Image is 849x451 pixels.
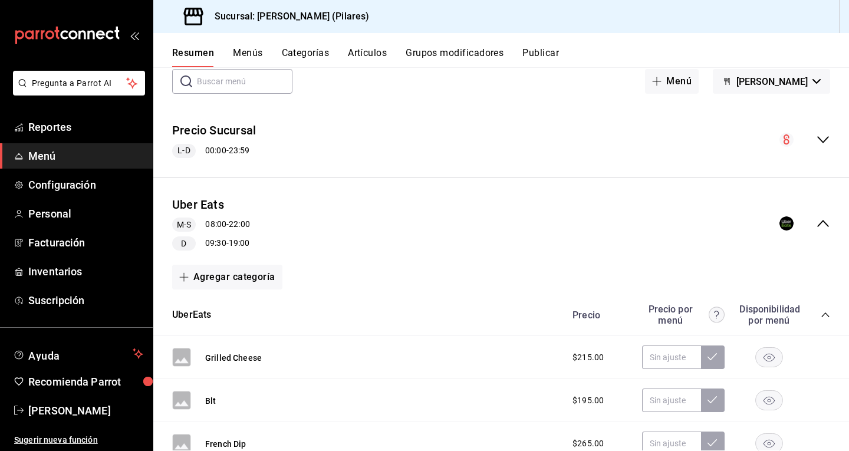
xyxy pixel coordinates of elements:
span: Personal [28,206,143,222]
h3: Sucursal: [PERSON_NAME] (Pilares) [205,9,369,24]
button: Categorías [282,47,330,67]
span: Configuración [28,177,143,193]
button: UberEats [172,308,211,322]
span: [PERSON_NAME] [736,76,808,87]
button: Grilled Cheese [205,352,262,364]
div: navigation tabs [172,47,849,67]
button: Agregar categoría [172,265,282,289]
button: Resumen [172,47,214,67]
span: Reportes [28,119,143,135]
span: $195.00 [572,394,604,407]
button: French Dip [205,438,246,450]
span: Facturación [28,235,143,251]
button: open_drawer_menu [130,31,139,40]
button: Grupos modificadores [406,47,504,67]
button: Uber Eats [172,196,224,213]
span: Sugerir nueva función [14,434,143,446]
span: Recomienda Parrot [28,374,143,390]
span: $265.00 [572,437,604,450]
button: [PERSON_NAME] [713,69,830,94]
span: Inventarios [28,264,143,279]
span: Menú [28,148,143,164]
div: 00:00 - 23:59 [172,144,256,158]
button: collapse-category-row [821,310,830,320]
span: M-S [172,219,196,231]
span: L-D [173,144,195,157]
div: 09:30 - 19:00 [172,236,250,251]
span: D [176,238,191,250]
div: Precio por menú [642,304,725,326]
div: Disponibilidad por menú [739,304,798,326]
div: collapse-menu-row [153,113,849,167]
span: Suscripción [28,292,143,308]
span: Pregunta a Parrot AI [32,77,127,90]
button: Menú [645,69,699,94]
button: Artículos [348,47,387,67]
div: Precio [561,310,636,321]
button: Pregunta a Parrot AI [13,71,145,96]
input: Buscar menú [197,70,292,93]
a: Pregunta a Parrot AI [8,85,145,98]
button: Publicar [522,47,559,67]
div: collapse-menu-row [153,187,849,261]
button: Blt [205,395,216,407]
div: 08:00 - 22:00 [172,218,250,232]
button: Menús [233,47,262,67]
button: Precio Sucursal [172,122,256,139]
input: Sin ajuste [642,345,701,369]
span: Ayuda [28,347,128,361]
span: [PERSON_NAME] [28,403,143,419]
input: Sin ajuste [642,389,701,412]
span: $215.00 [572,351,604,364]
